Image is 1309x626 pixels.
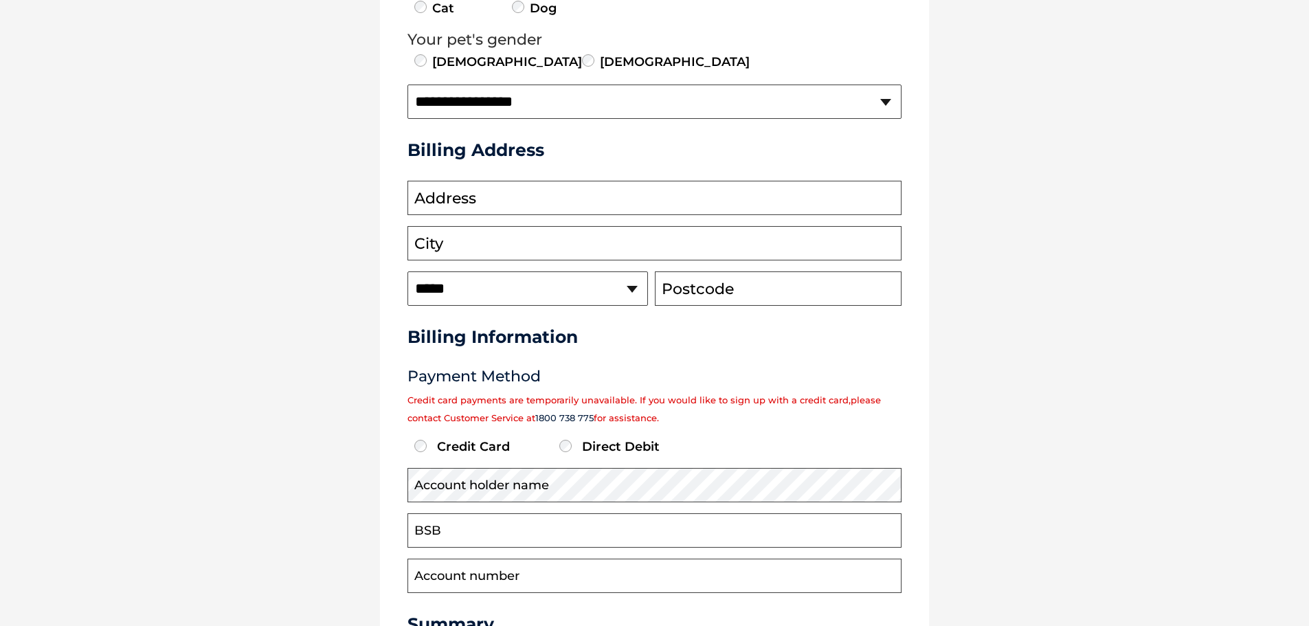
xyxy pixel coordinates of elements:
h3: Payment Method [407,368,902,385]
label: Credit Card [411,439,552,454]
input: Credit Card [414,440,427,452]
label: BSB [414,522,441,540]
label: Address [414,190,476,208]
a: 1800 738 775 [535,412,594,423]
h3: Billing Address [407,139,902,160]
label: Postcode [662,280,734,298]
legend: Your pet's gender [407,31,902,49]
label: City [414,235,443,253]
label: [DEMOGRAPHIC_DATA] [598,53,750,71]
h3: Billing Information [407,326,902,347]
label: Account number [414,568,519,585]
input: Direct Debit [559,440,572,452]
label: Account holder name [414,477,549,495]
label: Direct Debit [556,439,697,454]
p: Credit card payments are temporarily unavailable. If you would like to sign up with a credit card... [407,391,902,427]
label: [DEMOGRAPHIC_DATA] [431,53,582,71]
